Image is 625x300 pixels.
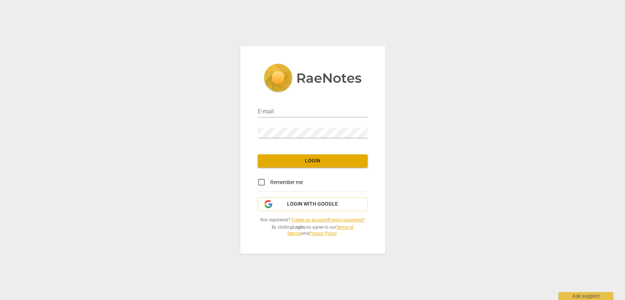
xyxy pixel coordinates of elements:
[258,217,368,223] span: Not registered? |
[329,217,365,222] a: Forgot password?
[287,200,338,208] span: Login with Google
[264,64,362,94] img: 5ac2273c67554f335776073100b6d88f.svg
[258,154,368,168] button: Login
[270,179,303,186] span: Remember me
[258,224,368,236] span: By clicking you agree to our and .
[558,292,613,300] div: Ask support
[264,157,362,165] span: Login
[287,225,353,236] a: Terms of Service
[293,225,304,230] b: Login
[291,217,328,222] a: Create an account
[258,197,368,211] button: Login with Google
[309,231,336,236] a: Privacy Policy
